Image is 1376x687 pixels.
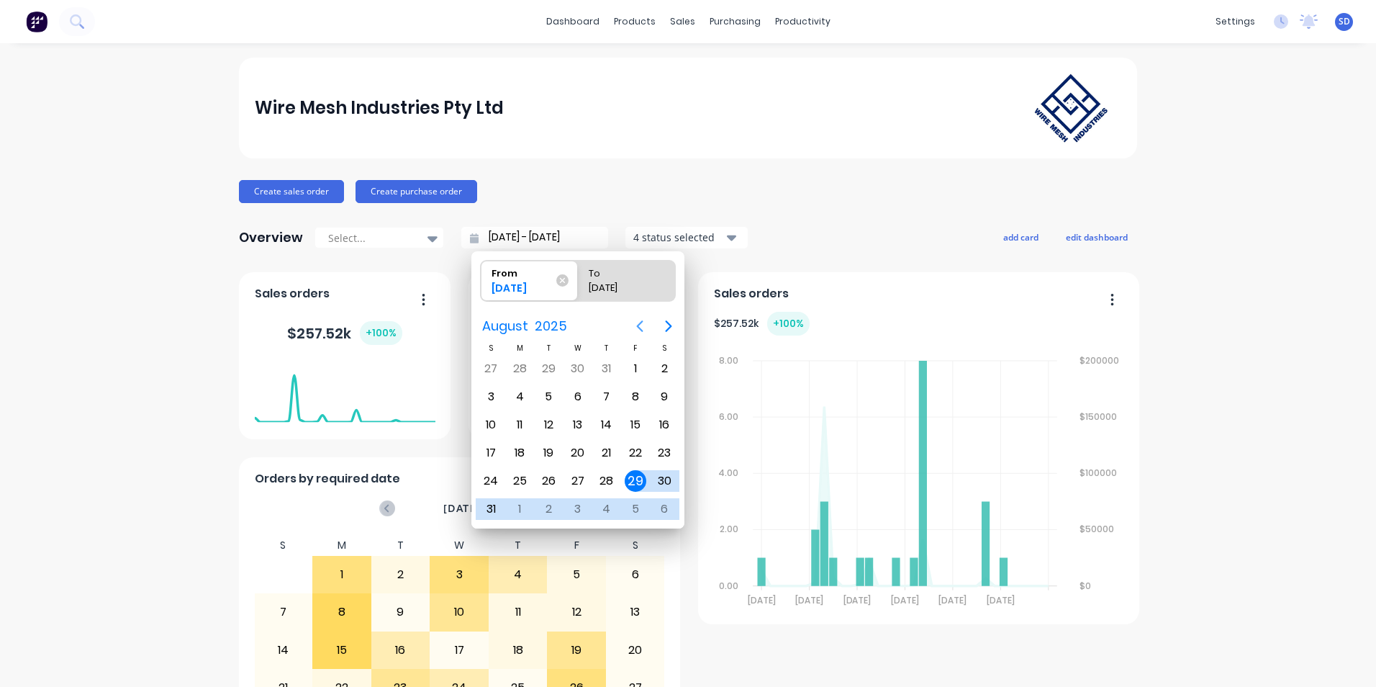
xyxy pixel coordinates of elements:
div: Sunday, August 10, 2025 [480,414,502,436]
div: Saturday, August 9, 2025 [653,386,675,408]
button: add card [994,228,1048,246]
div: Sunday, August 17, 2025 [480,442,502,464]
div: + 100 % [767,312,810,336]
div: 14 [255,632,312,668]
a: dashboard [539,11,607,32]
div: M [312,535,371,556]
div: Thursday, July 31, 2025 [596,358,617,380]
div: Saturday, August 2, 2025 [653,358,675,380]
div: $ 257.52k [287,321,402,345]
span: August [479,313,531,339]
tspan: $50000 [1079,524,1114,536]
div: T [371,535,430,556]
div: 10 [430,594,488,630]
div: Sunday, August 31, 2025 [480,498,502,520]
div: W [430,535,489,556]
div: T [534,342,563,354]
div: 5 [548,557,605,593]
div: Thursday, August 28, 2025 [596,470,617,492]
span: Sales orders [255,285,330,302]
button: 4 status selected [625,227,748,248]
tspan: 8.00 [719,354,738,367]
button: Create purchase order [356,180,477,203]
span: SD [1339,15,1350,28]
div: 19 [548,632,605,668]
div: 7 [255,594,312,630]
div: Thursday, August 7, 2025 [596,386,617,408]
div: 2 [372,557,430,593]
div: Wednesday, August 27, 2025 [567,470,589,492]
div: products [607,11,663,32]
div: Tuesday, August 12, 2025 [538,414,559,436]
div: Tuesday, August 26, 2025 [538,470,559,492]
div: Tuesday, July 29, 2025 [538,358,559,380]
tspan: $100000 [1079,467,1117,479]
tspan: [DATE] [795,594,823,606]
div: Monday, August 11, 2025 [509,414,530,436]
div: 4 [489,557,547,593]
div: purchasing [702,11,768,32]
div: Tuesday, August 5, 2025 [538,386,559,408]
div: Monday, August 25, 2025 [509,470,530,492]
div: 11 [489,594,547,630]
div: Friday, August 15, 2025 [625,414,646,436]
div: Thursday, August 14, 2025 [596,414,617,436]
div: T [489,535,548,556]
div: S [606,535,665,556]
div: Thursday, September 4, 2025 [596,498,617,520]
div: T [592,342,621,354]
div: [DATE] [486,281,559,301]
div: sales [663,11,702,32]
tspan: 2.00 [720,524,738,536]
div: Monday, August 4, 2025 [509,386,530,408]
div: Overview [239,223,303,252]
div: 3 [430,557,488,593]
div: 9 [372,594,430,630]
img: Wire Mesh Industries Pty Ltd [1020,60,1121,156]
tspan: $150000 [1079,410,1117,423]
div: 1 [313,557,371,593]
div: Sunday, July 27, 2025 [480,358,502,380]
div: [DATE] [583,281,656,301]
div: productivity [768,11,838,32]
div: + 100 % [360,321,402,345]
div: To [583,261,656,281]
div: 6 [607,557,664,593]
span: [DATE] [443,500,481,516]
div: Friday, August 29, 2025 [625,470,646,492]
tspan: [DATE] [938,594,967,606]
div: Tuesday, September 2, 2025 [538,498,559,520]
div: Wednesday, July 30, 2025 [567,358,589,380]
div: S [254,535,313,556]
div: Friday, August 1, 2025 [625,358,646,380]
img: Factory [26,11,47,32]
tspan: 0.00 [719,580,738,592]
div: 18 [489,632,547,668]
div: Tuesday, August 19, 2025 [538,442,559,464]
tspan: 6.00 [719,410,738,423]
tspan: [DATE] [987,594,1015,606]
div: 16 [372,632,430,668]
span: 2025 [531,313,570,339]
div: Saturday, September 6, 2025 [653,498,675,520]
div: F [621,342,650,354]
div: Monday, September 1, 2025 [509,498,530,520]
div: F [547,535,606,556]
div: 12 [548,594,605,630]
div: Wednesday, August 13, 2025 [567,414,589,436]
div: Monday, August 18, 2025 [509,442,530,464]
div: M [505,342,534,354]
tspan: [DATE] [891,594,919,606]
tspan: $200000 [1079,354,1119,367]
div: 20 [607,632,664,668]
div: 15 [313,632,371,668]
div: Sunday, August 24, 2025 [480,470,502,492]
button: August2025 [473,313,576,339]
div: $ 257.52k [714,312,810,336]
div: From [486,261,559,281]
tspan: $0 [1079,580,1091,592]
div: 17 [430,632,488,668]
div: S [650,342,679,354]
div: settings [1208,11,1262,32]
div: Saturday, August 30, 2025 [653,470,675,492]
